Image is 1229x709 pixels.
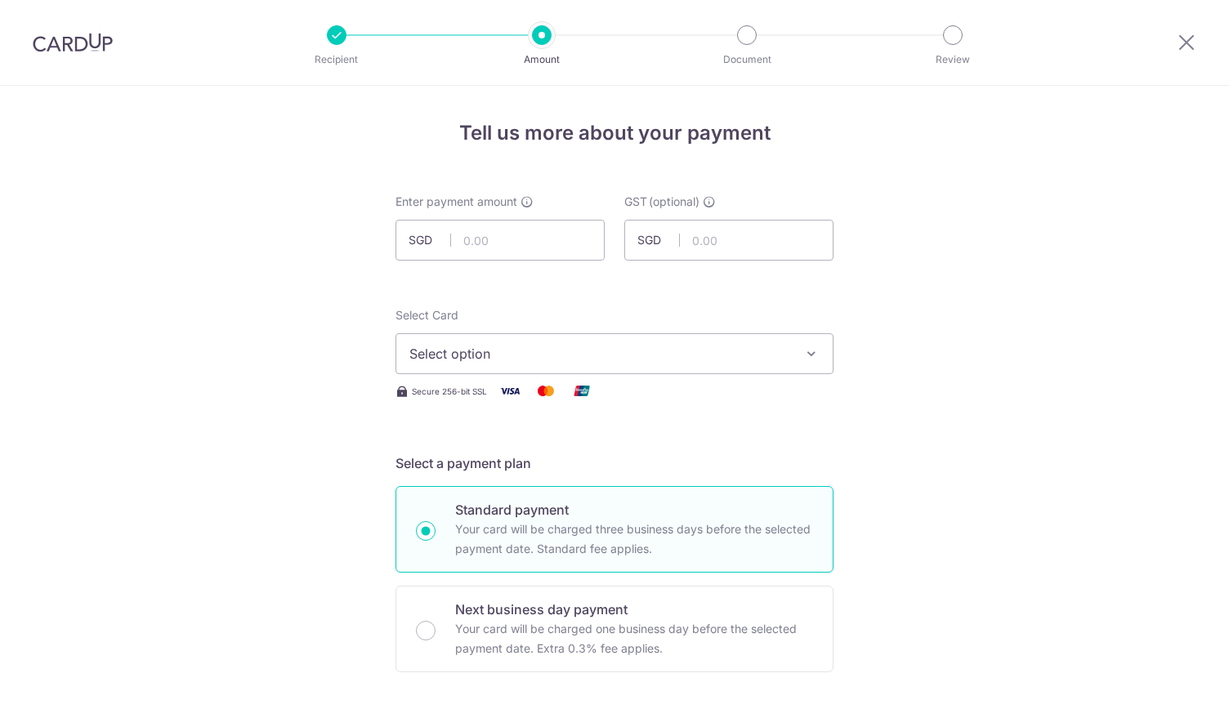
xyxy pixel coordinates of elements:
span: SGD [637,232,680,248]
span: Enter payment amount [396,194,517,210]
p: Your card will be charged one business day before the selected payment date. Extra 0.3% fee applies. [455,619,813,658]
span: translation missing: en.payables.payment_networks.credit_card.summary.labels.select_card [396,308,458,322]
p: Recipient [276,51,397,68]
span: SGD [409,232,451,248]
img: Visa [494,381,526,401]
h4: Tell us more about your payment [396,118,833,148]
input: 0.00 [624,220,833,261]
span: GST [624,194,647,210]
p: Document [686,51,807,68]
p: Your card will be charged three business days before the selected payment date. Standard fee appl... [455,519,813,559]
p: Review [892,51,1013,68]
p: Amount [481,51,602,68]
span: Select option [409,344,790,363]
span: (optional) [649,194,699,210]
img: Union Pay [565,381,598,401]
p: Next business day payment [455,600,813,619]
p: Standard payment [455,500,813,519]
button: Select option [396,333,833,374]
h5: Select a payment plan [396,453,833,473]
img: CardUp [33,33,113,52]
img: Mastercard [530,381,562,401]
span: Secure 256-bit SSL [412,385,487,398]
input: 0.00 [396,220,605,261]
